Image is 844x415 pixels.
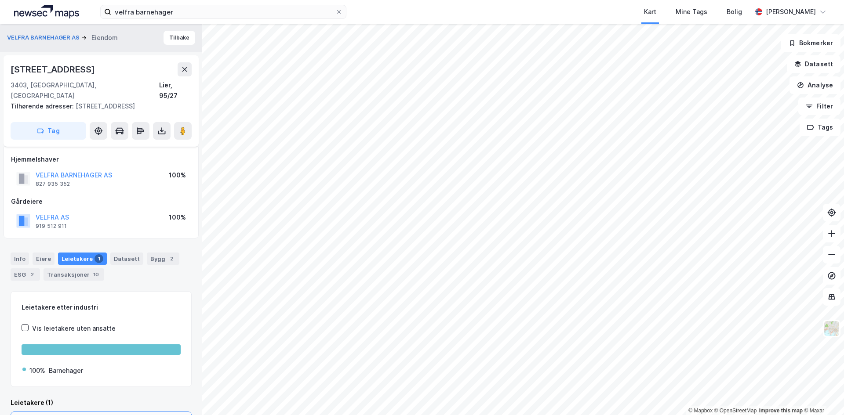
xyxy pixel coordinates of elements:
[800,119,840,136] button: Tags
[14,5,79,18] img: logo.a4113a55bc3d86da70a041830d287a7e.svg
[29,365,45,376] div: 100%
[28,270,36,279] div: 2
[688,408,713,414] a: Mapbox
[766,7,816,17] div: [PERSON_NAME]
[11,253,29,265] div: Info
[11,268,40,281] div: ESG
[11,101,185,112] div: [STREET_ADDRESS]
[36,223,67,230] div: 919 512 911
[781,34,840,52] button: Bokmerker
[800,373,844,415] iframe: Chat Widget
[823,320,840,337] img: Z
[44,268,104,281] div: Transaksjoner
[714,408,757,414] a: OpenStreetMap
[789,76,840,94] button: Analyse
[58,253,107,265] div: Leietakere
[676,7,707,17] div: Mine Tags
[111,5,335,18] input: Søk på adresse, matrikkel, gårdeiere, leietakere eller personer
[11,154,191,165] div: Hjemmelshaver
[7,33,81,42] button: VELFRA BARNEHAGER AS
[110,253,143,265] div: Datasett
[169,212,186,223] div: 100%
[159,80,192,101] div: Lier, 95/27
[95,254,103,263] div: 1
[49,365,83,376] div: Barnehager
[798,97,840,115] button: Filter
[11,62,97,76] div: [STREET_ADDRESS]
[36,180,70,188] div: 827 935 352
[727,7,742,17] div: Bolig
[800,373,844,415] div: Kontrollprogram for chat
[91,270,101,279] div: 10
[147,253,179,265] div: Bygg
[759,408,803,414] a: Improve this map
[32,323,116,334] div: Vis leietakere uten ansatte
[11,196,191,207] div: Gårdeiere
[11,397,192,408] div: Leietakere (1)
[169,170,186,180] div: 100%
[91,32,118,43] div: Eiendom
[11,122,86,140] button: Tag
[11,102,76,110] span: Tilhørende adresser:
[787,55,840,73] button: Datasett
[164,31,195,45] button: Tilbake
[167,254,176,263] div: 2
[644,7,656,17] div: Kart
[33,253,55,265] div: Eiere
[22,302,181,313] div: Leietakere etter industri
[11,80,159,101] div: 3403, [GEOGRAPHIC_DATA], [GEOGRAPHIC_DATA]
